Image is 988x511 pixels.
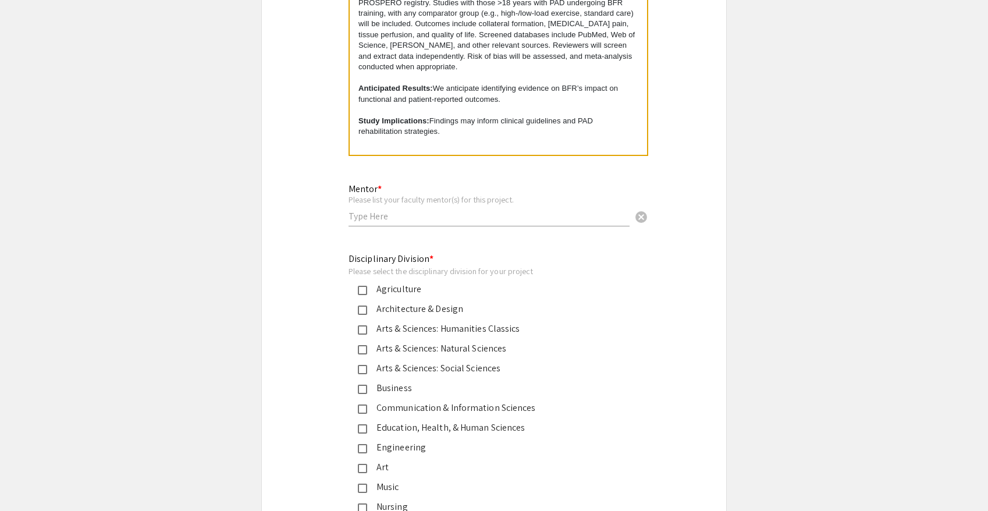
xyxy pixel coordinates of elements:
iframe: Chat [9,459,49,502]
div: Arts & Sciences: Natural Sciences [367,342,612,356]
div: Music [367,480,612,494]
mat-label: Disciplinary Division [349,253,433,265]
strong: Study Implications: [358,116,429,125]
div: Architecture & Design [367,302,612,316]
button: Clear [630,205,653,228]
mat-label: Mentor [349,183,382,195]
span: cancel [634,210,648,224]
p: We anticipate identifying evidence on BFR’s impact on functional and patient-reported outcomes. [358,83,638,105]
div: Engineering [367,441,612,455]
input: Type Here [349,210,630,222]
div: Arts & Sciences: Humanities Classics [367,322,612,336]
strong: Anticipated Results: [358,84,433,93]
div: Education, Health, & Human Sciences [367,421,612,435]
div: Business [367,381,612,395]
div: Please select the disciplinary division for your project [349,266,621,276]
div: Agriculture [367,282,612,296]
p: Findings may inform clinical guidelines and PAD rehabilitation strategies. [358,116,638,137]
div: Art [367,460,612,474]
div: Please list your faculty mentor(s) for this project. [349,194,630,205]
div: Communication & Information Sciences [367,401,612,415]
div: Arts & Sciences: Social Sciences [367,361,612,375]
